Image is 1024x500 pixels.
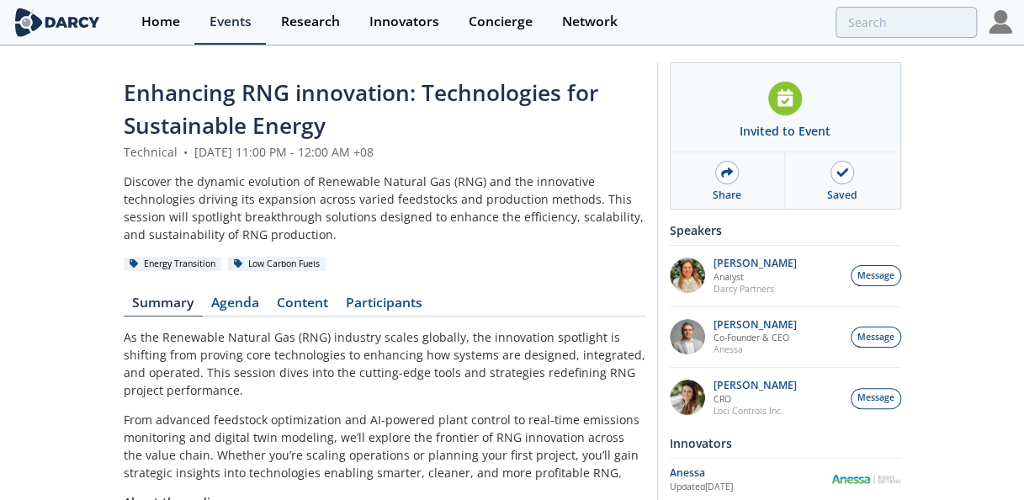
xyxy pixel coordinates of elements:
img: Profile [989,10,1012,34]
button: Message [851,265,901,286]
p: As the Renewable Natural Gas (RNG) industry scales globally, the innovation spotlight is shifting... [124,328,645,399]
a: Participants [337,296,432,316]
p: From advanced feedstock optimization and AI-powered plant control to real-time emissions monitori... [124,411,645,481]
button: Message [851,327,901,348]
a: Content [268,296,337,316]
div: Research [281,15,340,29]
p: [PERSON_NAME] [714,258,797,269]
p: [PERSON_NAME] [714,319,797,331]
div: Anessa [670,465,830,481]
span: Message [857,391,894,405]
img: 737ad19b-6c50-4cdf-92c7-29f5966a019e [670,380,705,415]
div: Concierge [469,15,533,29]
div: Home [141,15,180,29]
div: Innovators [369,15,439,29]
div: Events [210,15,252,29]
div: Low Carbon Fuels [228,257,326,272]
button: Message [851,388,901,409]
a: Summary [124,296,203,316]
p: Co-Founder & CEO [714,332,797,343]
p: [PERSON_NAME] [714,380,797,391]
span: Message [857,331,894,344]
div: Speakers [670,215,901,245]
span: Message [857,269,894,283]
div: Technical [DATE] 11:00 PM - 12:00 AM +08 [124,143,645,161]
div: Updated [DATE] [670,481,830,494]
span: Enhancing RNG innovation: Technologies for Sustainable Energy [124,77,598,141]
p: Loci Controls Inc. [714,405,797,417]
p: CRO [714,393,797,405]
div: Saved [827,188,857,203]
a: Anessa Updated[DATE] Anessa [670,465,901,494]
span: • [181,144,191,160]
p: Darcy Partners [714,283,797,295]
img: fddc0511-1997-4ded-88a0-30228072d75f [670,258,705,293]
img: logo-wide.svg [12,8,103,37]
a: Agenda [203,296,268,316]
div: Energy Transition [124,257,222,272]
div: Discover the dynamic evolution of Renewable Natural Gas (RNG) and the innovative technologies dri... [124,173,645,243]
p: Analyst [714,271,797,283]
img: Anessa [830,475,901,484]
div: Innovators [670,428,901,458]
p: Anessa [714,343,797,355]
div: Share [713,188,741,203]
div: Invited to Event [740,122,830,140]
input: Advanced Search [836,7,977,38]
img: 1fdb2308-3d70-46db-bc64-f6eabefcce4d [670,319,705,354]
div: Network [562,15,618,29]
